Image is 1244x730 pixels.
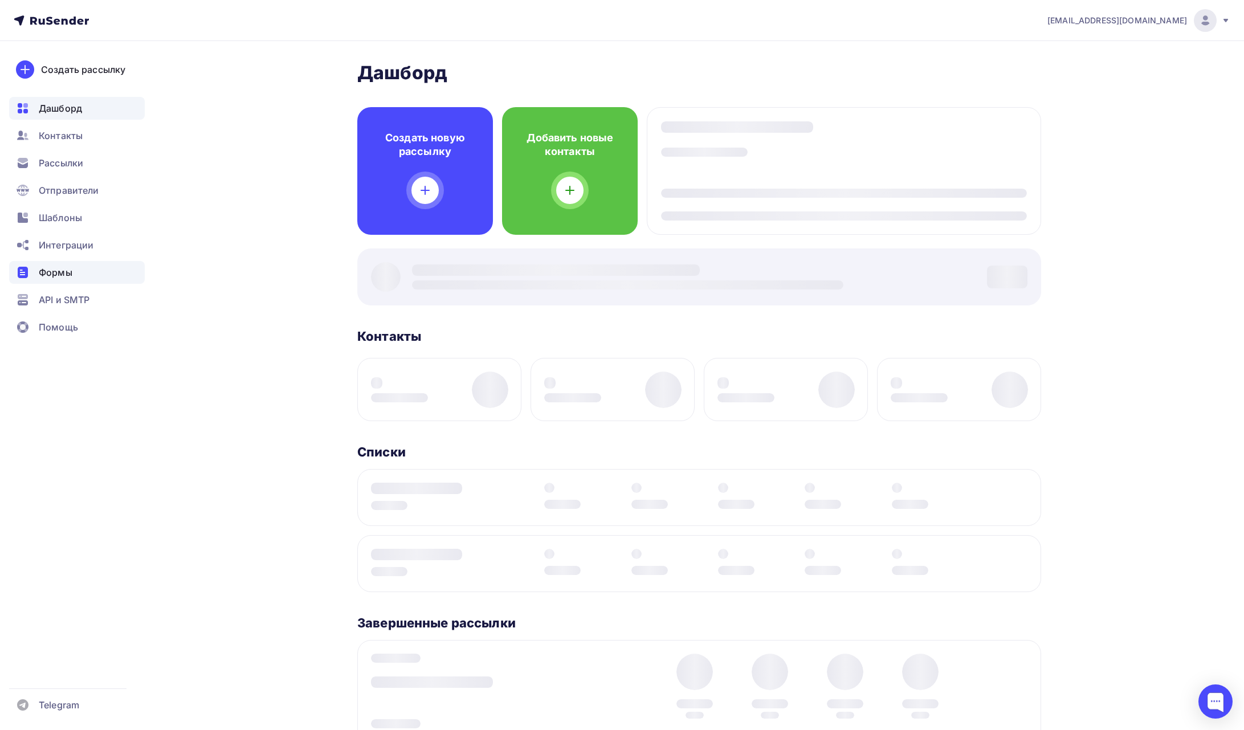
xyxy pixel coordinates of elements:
a: Дашборд [9,97,145,120]
span: Помощь [39,320,78,334]
span: Шаблоны [39,211,82,225]
a: Контакты [9,124,145,147]
span: Формы [39,266,72,279]
h4: Создать новую рассылку [376,131,475,158]
div: Создать рассылку [41,63,125,76]
a: Отправители [9,179,145,202]
span: Telegram [39,698,79,712]
span: Дашборд [39,101,82,115]
a: Формы [9,261,145,284]
span: Интеграции [39,238,93,252]
a: [EMAIL_ADDRESS][DOMAIN_NAME] [1047,9,1230,32]
h4: Добавить новые контакты [520,131,619,158]
span: Отправители [39,183,99,197]
a: Шаблоны [9,206,145,229]
h3: Списки [357,444,406,460]
span: API и SMTP [39,293,89,307]
span: Рассылки [39,156,83,170]
h3: Контакты [357,328,421,344]
span: [EMAIL_ADDRESS][DOMAIN_NAME] [1047,15,1187,26]
span: Контакты [39,129,83,142]
h3: Завершенные рассылки [357,615,516,631]
a: Рассылки [9,152,145,174]
h2: Дашборд [357,62,1041,84]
